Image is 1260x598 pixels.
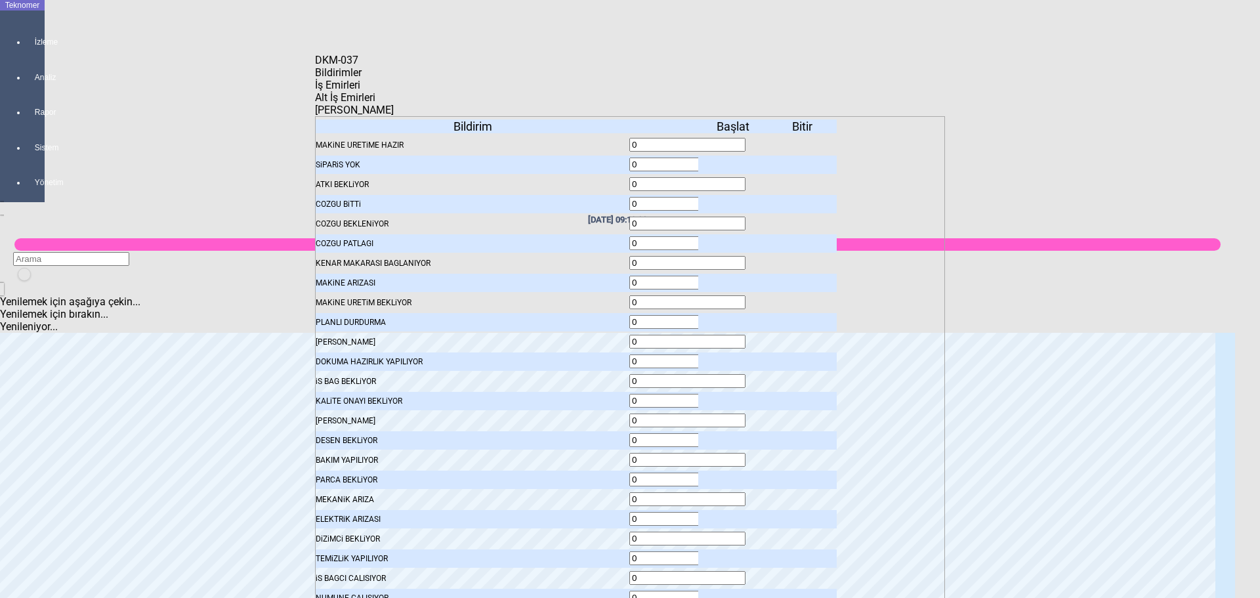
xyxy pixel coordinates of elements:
input: With Spin And Buttons [629,354,745,368]
div: Başlat [698,119,767,133]
input: With Spin And Buttons [629,532,745,545]
input: With Spin And Buttons [629,433,745,447]
input: With Spin And Buttons [629,158,745,171]
input: With Spin And Buttons [629,256,745,270]
div: KENAR MAKARASI BAGLANIYOR [316,254,629,272]
input: With Spin And Buttons [629,236,745,250]
span: Alt İş Emirleri [315,91,375,104]
div: PLANLI DURDURMA [316,313,629,331]
div: Bildirim [316,119,629,133]
input: With Spin And Buttons [629,295,745,309]
div: PARCA BEKLiYOR [316,471,629,489]
input: With Spin And Buttons [629,217,745,230]
div: MAKiNE ARIZASI [316,274,629,292]
div: iS BAGCI CALISIYOR [316,569,629,587]
input: With Spin And Buttons [629,512,745,526]
input: With Spin And Buttons [629,374,745,388]
div: DOKUMA HAZIRLIK YAPILIYOR [316,352,629,371]
div: BAKIM YAPILIYOR [316,451,629,469]
div: DiZiMCi BEKLiYOR [316,530,629,548]
div: MAKiNE URETiME HAZIR [316,136,629,154]
input: With Spin And Buttons [629,453,745,467]
div: [PERSON_NAME] [316,333,629,351]
span: [PERSON_NAME] [315,104,394,116]
input: With Spin And Buttons [629,394,745,408]
span: Bildirimler [315,66,362,79]
input: With Spin And Buttons [629,177,745,191]
div: iS BAG BEKLiYOR [316,372,629,391]
input: With Spin And Buttons [629,492,745,506]
div: SiPARiS YOK [316,156,629,174]
input: With Spin And Buttons [629,315,745,329]
div: DESEN BEKLiYOR [316,431,629,450]
div: KALiTE ONAYI BEKLiYOR [316,392,629,410]
span: İş Emirleri [315,79,360,91]
div: TEMiZLiK YAPILIYOR [316,549,629,568]
div: ATKI BEKLiYOR [316,175,629,194]
input: With Spin And Buttons [629,276,745,289]
input: With Spin And Buttons [629,473,745,486]
div: Bitir [768,119,837,133]
input: With Spin And Buttons [629,414,745,427]
div: [PERSON_NAME] [316,412,629,430]
input: With Spin And Buttons [629,551,745,565]
input: With Spin And Buttons [629,138,745,152]
input: With Spin And Buttons [629,335,745,349]
div: DKM-037 [315,54,365,66]
div: ELEKTRiK ARIZASI [316,510,629,528]
div: COZGU BEKLENiYOR [316,215,629,233]
div: MAKiNE URETiM BEKLiYOR [316,293,629,312]
div: COZGU PATLAGI [316,234,629,253]
div: COZGU BiTTi [316,195,629,213]
input: With Spin And Buttons [629,571,745,585]
input: With Spin And Buttons [629,197,745,211]
div: MEKANiK ARIZA [316,490,629,509]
